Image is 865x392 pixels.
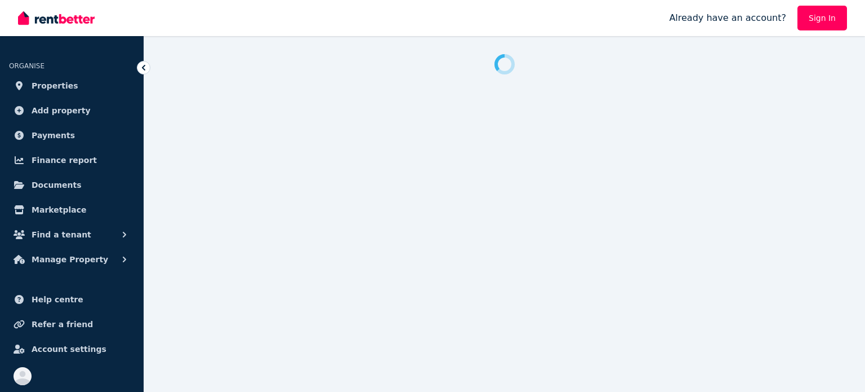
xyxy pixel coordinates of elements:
a: Finance report [9,149,135,171]
a: Help centre [9,288,135,311]
a: Marketplace [9,199,135,221]
span: Payments [32,129,75,142]
a: Account settings [9,338,135,360]
span: Help centre [32,293,83,306]
span: Documents [32,178,82,192]
span: Add property [32,104,91,117]
span: Find a tenant [32,228,91,241]
button: Manage Property [9,248,135,271]
span: Account settings [32,342,106,356]
a: Add property [9,99,135,122]
button: Find a tenant [9,223,135,246]
a: Payments [9,124,135,147]
span: ORGANISE [9,62,44,70]
span: Finance report [32,153,97,167]
span: Properties [32,79,78,93]
a: Properties [9,74,135,97]
span: Already have an account? [669,11,786,25]
a: Refer a friend [9,313,135,336]
span: Marketplace [32,203,86,217]
span: Refer a friend [32,318,93,331]
span: Manage Property [32,253,108,266]
a: Documents [9,174,135,196]
img: RentBetter [18,10,95,27]
a: Sign In [797,6,847,30]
